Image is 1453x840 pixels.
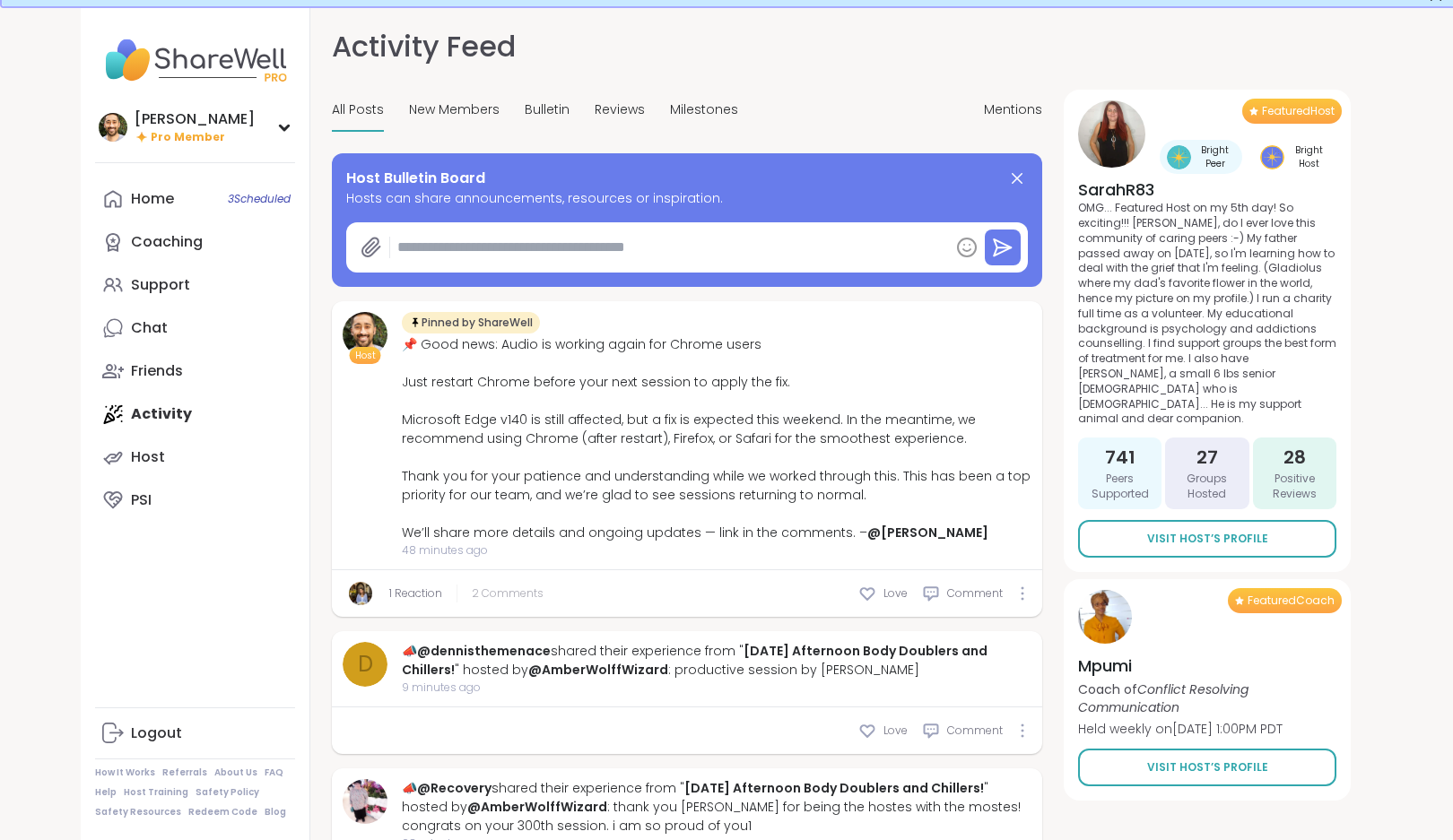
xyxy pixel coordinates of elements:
a: [DATE] Afternoon Body Doublers and Chillers! [402,642,988,679]
p: Coach of [1078,680,1336,716]
span: 28 [1283,445,1306,470]
img: Mana [349,582,372,605]
a: @AmberWolffWizard [467,798,607,816]
div: [PERSON_NAME] [135,109,255,129]
a: Referrals [162,766,207,779]
a: Home3Scheduled [95,178,295,221]
span: Comment [947,585,1003,602]
a: Safety Resources [95,806,181,818]
a: Help [95,786,117,799]
span: 3 Scheduled [228,192,291,206]
span: Love [883,723,908,739]
span: Bright Host [1288,143,1329,170]
span: Featured Coach [1248,593,1335,608]
a: Visit Host’s Profile [1078,749,1336,786]
a: @dennisthemenace [417,642,551,660]
a: Host Training [124,786,188,799]
span: New Members [409,100,500,119]
a: Logout [95,712,295,755]
span: 2 Comments [472,585,544,602]
a: Redeem Code [188,806,257,818]
a: How It Works [95,766,155,779]
a: Safety Policy [196,786,259,799]
div: 📣 shared their experience from " " hosted by : productive session by [PERSON_NAME] [402,642,1031,680]
span: All Posts [332,100,384,119]
div: Friends [131,361,183,381]
span: Visit Host’s Profile [1147,531,1268,547]
span: Host Bulletin Board [346,168,485,189]
i: Conflict Resolving Communication [1078,680,1249,716]
a: d [343,642,387,687]
h4: Mpumi [1078,654,1336,677]
div: 📣 shared their experience from " " hosted by : thank you [PERSON_NAME] for being the hostes with ... [402,779,1031,836]
div: Pinned by ShareWell [402,312,540,333]
span: Featured Host [1262,104,1335,118]
div: Host [131,447,165,467]
span: 48 minutes ago [402,542,1031,559]
span: Comment [947,723,1003,739]
div: Chat [131,318,168,338]
a: 1 Reaction [389,585,442,602]
p: Held weekly on [DATE] 1:00PM PDT [1078,720,1336,738]
a: @[PERSON_NAME] [867,524,988,541]
span: Groups Hosted [1172,472,1241,502]
img: brett [343,312,387,357]
div: PSI [131,490,152,510]
a: @AmberWolffWizard [528,661,668,679]
a: Support [95,264,295,307]
div: 📌 Good news: Audio is working again for Chrome users Just restart Chrome before your next session... [402,335,1031,542]
img: brett [99,113,127,142]
a: @Recovery [417,779,492,797]
a: [DATE] Afternoon Body Doublers and Chillers! [684,779,984,797]
span: Hosts can share announcements, resources or inspiration. [346,189,1028,208]
a: Visit Host’s Profile [1078,520,1336,558]
a: Friends [95,350,295,393]
span: Reviews [595,100,645,119]
h1: Activity Feed [332,25,516,68]
span: Pro Member [151,130,225,145]
span: Visit Host’s Profile [1147,759,1268,775]
a: Blog [265,806,286,818]
span: 27 [1196,445,1218,470]
span: Bulletin [525,100,570,119]
a: Host [95,436,295,479]
h4: SarahR83 [1078,178,1336,201]
img: ShareWell Nav Logo [95,29,295,91]
a: PSI [95,479,295,522]
img: Recovery [343,779,387,824]
a: About Us [214,766,257,779]
p: OMG... Featured Host on my 5th day! So exciting!!! [PERSON_NAME], do I ever love this community o... [1078,201,1336,427]
div: Logout [131,723,182,743]
img: Bright Peer [1167,145,1191,169]
div: Home [131,189,174,209]
span: Bright Peer [1195,143,1235,170]
span: 9 minutes ago [402,680,1031,696]
img: SarahR83 [1078,100,1145,168]
a: Chat [95,307,295,350]
div: Coaching [131,232,203,252]
span: Positive Reviews [1260,472,1329,502]
span: Milestones [670,100,738,119]
a: Coaching [95,221,295,264]
span: Peers Supported [1085,472,1154,502]
a: FAQ [265,766,283,779]
span: Mentions [984,100,1042,119]
img: Bright Host [1260,145,1284,169]
span: Host [355,349,376,362]
span: d [358,648,373,680]
span: 741 [1105,445,1135,470]
img: Mpumi [1078,590,1132,644]
div: Support [131,275,190,295]
span: Love [883,585,908,602]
